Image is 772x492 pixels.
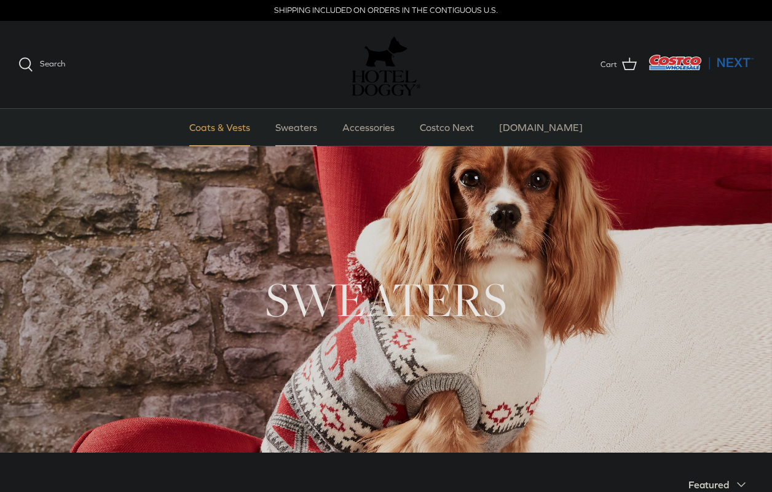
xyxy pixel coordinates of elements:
span: Cart [601,58,617,71]
a: Sweaters [264,109,328,146]
a: [DOMAIN_NAME] [488,109,594,146]
img: hoteldoggy.com [364,33,408,70]
span: Featured [688,479,729,490]
span: Search [40,59,65,68]
a: Coats & Vests [178,109,261,146]
a: hoteldoggy.com hoteldoggycom [352,33,420,96]
img: hoteldoggycom [352,70,420,96]
a: Costco Next [409,109,485,146]
img: Costco Next [649,55,754,70]
a: Accessories [331,109,406,146]
h1: SWEATERS [18,269,754,330]
a: Cart [601,57,637,73]
a: Visit Costco Next [649,63,754,72]
a: Search [18,57,65,72]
